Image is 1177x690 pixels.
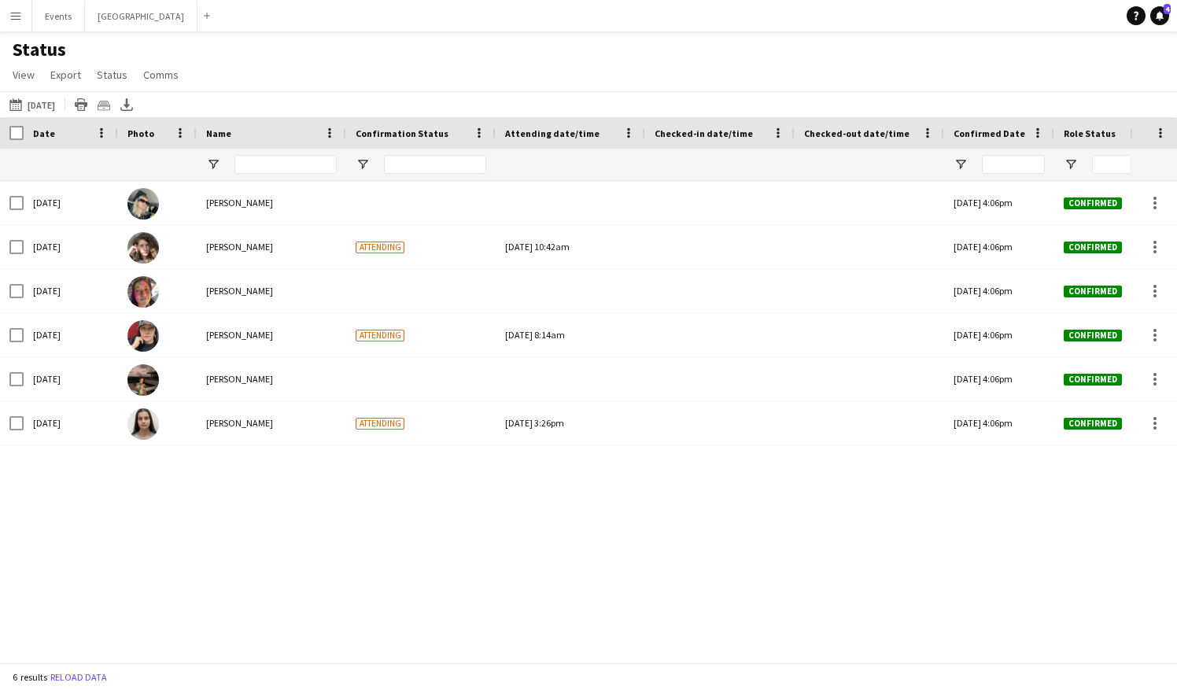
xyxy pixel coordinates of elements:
div: [DATE] [24,225,118,268]
div: [DATE] [24,313,118,356]
button: Open Filter Menu [1064,157,1078,172]
a: Status [90,65,134,85]
span: Comms [143,68,179,82]
div: [DATE] 4:06pm [944,313,1054,356]
span: Confirmed [1064,330,1122,341]
img: Karla Edwards [127,232,159,264]
span: Confirmed Date [954,127,1025,139]
span: Confirmed [1064,242,1122,253]
span: Date [33,127,55,139]
span: [PERSON_NAME] [206,241,273,253]
a: View [6,65,41,85]
div: [DATE] [24,357,118,400]
img: Natasha Patricks [127,188,159,220]
span: [PERSON_NAME] [206,417,273,429]
span: Confirmed [1064,418,1122,430]
img: Nyah Morris [127,364,159,396]
div: [DATE] [24,269,118,312]
button: [GEOGRAPHIC_DATA] [85,1,197,31]
span: Export [50,68,81,82]
span: 4 [1164,4,1171,14]
div: [DATE] 3:26pm [505,401,636,445]
div: [DATE] 4:06pm [944,181,1054,224]
span: Confirmed [1064,286,1122,297]
input: Name Filter Input [234,155,337,174]
span: Checked-in date/time [655,127,753,139]
span: Status [97,68,127,82]
button: Reload data [47,669,110,686]
span: Attending [356,418,404,430]
input: Role Status Filter Input [1092,155,1155,174]
div: [DATE] [24,181,118,224]
span: Attending [356,330,404,341]
img: Rebecca Morris [127,320,159,352]
button: Open Filter Menu [206,157,220,172]
span: [PERSON_NAME] [206,197,273,208]
span: Name [206,127,231,139]
span: Confirmed [1064,374,1122,386]
app-action-btn: Export XLSX [117,95,136,114]
a: Comms [137,65,185,85]
span: [PERSON_NAME] [206,329,273,341]
span: Attending [356,242,404,253]
div: [DATE] [24,401,118,445]
div: [DATE] 10:42am [505,225,636,268]
div: [DATE] 8:14am [505,313,636,356]
span: [PERSON_NAME] [206,373,273,385]
span: Checked-out date/time [804,127,909,139]
button: Open Filter Menu [954,157,968,172]
span: Confirmation Status [356,127,448,139]
button: [DATE] [6,95,58,114]
app-action-btn: Print [72,95,90,114]
span: [PERSON_NAME] [206,285,273,297]
img: Kristina Choo [127,276,159,308]
span: Confirmed [1064,197,1122,209]
div: [DATE] 4:06pm [944,269,1054,312]
div: [DATE] 4:06pm [944,225,1054,268]
a: Export [44,65,87,85]
button: Events [32,1,85,31]
img: Jazlyn Pedrina [127,408,159,440]
span: View [13,68,35,82]
div: [DATE] 4:06pm [944,401,1054,445]
div: [DATE] 4:06pm [944,357,1054,400]
button: Open Filter Menu [356,157,370,172]
input: Confirmation Status Filter Input [384,155,486,174]
app-action-btn: Crew files as ZIP [94,95,113,114]
span: Attending date/time [505,127,600,139]
a: 4 [1150,6,1169,25]
span: Role Status [1064,127,1116,139]
input: Confirmed Date Filter Input [982,155,1045,174]
span: Photo [127,127,154,139]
